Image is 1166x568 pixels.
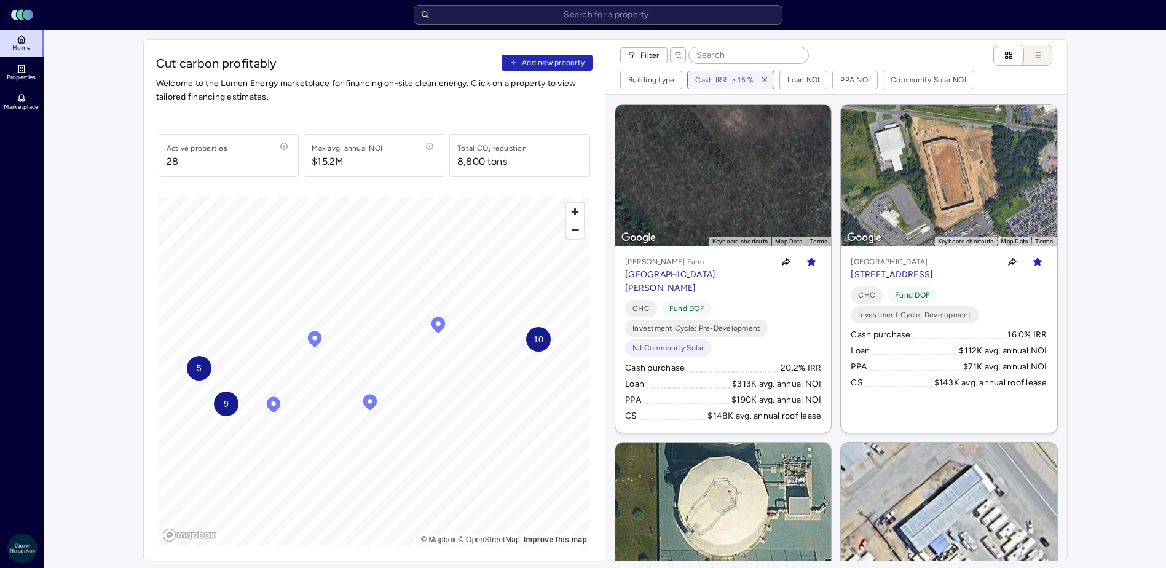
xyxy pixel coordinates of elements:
div: $71K avg. annual NOI [963,360,1047,374]
button: Building type [621,71,682,89]
button: Toggle favorite [802,252,821,272]
div: $190K avg. annual NOI [731,393,821,407]
a: Map[GEOGRAPHIC_DATA][STREET_ADDRESS]Toggle favoriteCHCFund DOFInvestment Cycle: DevelopmentCash p... [841,105,1057,433]
span: Filter [640,49,660,61]
button: Zoom in [566,203,584,221]
div: 16.0% IRR [1007,328,1047,342]
div: Map marker [264,395,283,417]
div: Cash purchase [625,361,685,375]
div: Loan NOI [787,74,819,86]
div: PPA [851,360,867,374]
button: Cards view [993,45,1024,66]
input: Search [689,47,808,63]
div: $112K avg. annual NOI [959,344,1047,358]
div: Loan [851,344,870,358]
span: 5 [196,361,201,375]
div: Max avg. annual NOI [312,142,382,154]
span: Marketplace [4,103,38,111]
div: Map marker [305,329,324,352]
div: Map marker [214,392,238,416]
button: Cash IRR: ≥ 15 % [688,71,755,89]
button: List view [1012,45,1052,66]
div: PPA NOI [840,74,870,86]
span: 9 [223,397,228,411]
a: OpenStreetMap [458,535,520,544]
div: CS [851,376,863,390]
button: Toggle favorite [1028,252,1047,272]
p: [STREET_ADDRESS] [851,268,933,282]
span: CHC [632,302,650,315]
button: Loan NOI [780,71,827,89]
input: Search for a property [414,5,782,25]
div: Cash IRR: ≥ 15 % [695,74,753,86]
div: Building type [628,74,674,86]
a: Mapbox [421,535,456,544]
span: Properties [7,74,36,81]
button: PPA NOI [833,71,877,89]
div: $313K avg. annual NOI [732,377,821,391]
span: NJ Community Solar [632,342,704,354]
span: Fund DOF [895,289,930,301]
div: 8,800 tons [457,154,507,169]
button: Community Solar NOI [883,71,974,89]
span: $15.2M [312,154,382,169]
span: Investment Cycle: Pre-Development [632,322,760,334]
div: Community Solar NOI [891,74,966,86]
span: Welcome to the Lumen Energy marketplace for financing on-site clean energy. Click on a property t... [156,77,593,104]
div: Total CO₂ reduction [457,142,527,154]
a: Mapbox logo [162,528,216,542]
a: Map[PERSON_NAME] Farm[GEOGRAPHIC_DATA][PERSON_NAME]Toggle favoriteCHCFund DOFInvestment Cycle: Pr... [615,105,831,433]
span: Home [12,44,30,52]
button: Filter [620,47,668,63]
span: CHC [858,289,875,301]
p: [PERSON_NAME] Farm [625,256,768,268]
span: Investment Cycle: Development [858,309,971,321]
div: Active properties [167,142,227,154]
div: Map marker [526,327,551,352]
div: Loan [625,377,644,391]
div: CS [625,409,637,423]
span: 28 [167,154,227,169]
button: Add new property [502,55,593,71]
button: Zoom out [566,221,584,239]
span: 10 [533,333,543,346]
div: PPA [625,393,641,407]
span: Add new property [522,57,585,69]
span: Cut carbon profitably [156,55,497,72]
p: [GEOGRAPHIC_DATA] [851,256,933,268]
div: Map marker [187,356,211,381]
span: Fund DOF [669,302,704,315]
div: $143K avg. annual roof lease [934,376,1047,390]
div: Cash purchase [851,328,910,342]
a: Map feedback [524,535,587,544]
div: $148K avg. annual roof lease [707,409,821,423]
img: Crow Holdings [7,534,37,563]
p: [GEOGRAPHIC_DATA][PERSON_NAME] [625,268,768,295]
div: Map marker [429,315,447,337]
canvas: Map [159,197,591,546]
div: 20.2% IRR [781,361,821,375]
div: Map marker [361,393,379,415]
